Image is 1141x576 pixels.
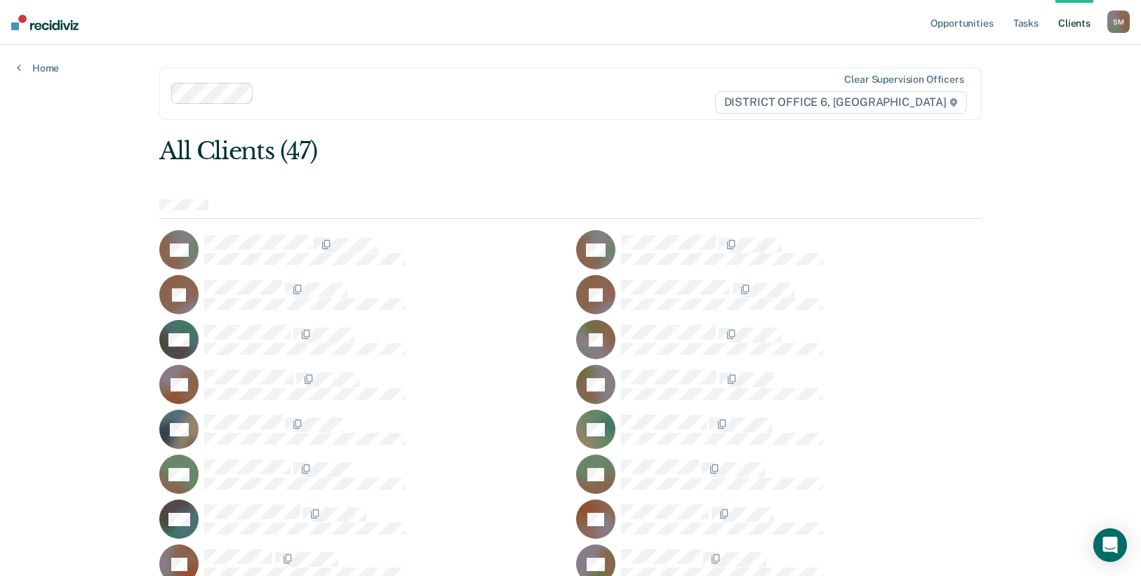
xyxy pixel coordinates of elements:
[715,91,967,114] span: DISTRICT OFFICE 6, [GEOGRAPHIC_DATA]
[159,137,817,166] div: All Clients (47)
[11,15,79,30] img: Recidiviz
[1107,11,1130,33] div: S M
[844,74,963,86] div: Clear supervision officers
[1093,528,1127,562] div: Open Intercom Messenger
[1107,11,1130,33] button: SM
[17,62,59,74] a: Home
